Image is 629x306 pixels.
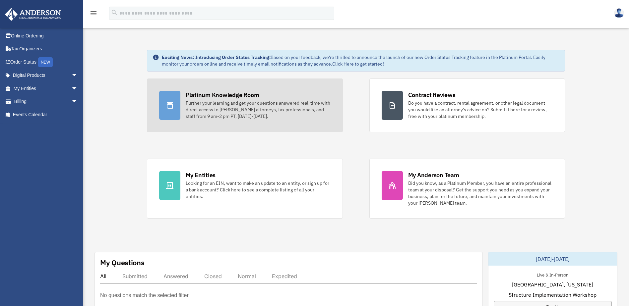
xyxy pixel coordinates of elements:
a: Tax Organizers [5,42,88,56]
div: Answered [163,273,188,280]
div: All [100,273,106,280]
a: My Entitiesarrow_drop_down [5,82,88,95]
img: Anderson Advisors Platinum Portal [3,8,63,21]
div: Live & In-Person [532,271,574,278]
a: Online Ordering [5,29,88,42]
a: My Anderson Team Did you know, as a Platinum Member, you have an entire professional team at your... [369,159,565,219]
div: [DATE]-[DATE] [488,252,617,266]
div: Looking for an EIN, want to make an update to an entity, or sign up for a bank account? Click her... [186,180,331,200]
div: Based on your feedback, we're thrilled to announce the launch of our new Order Status Tracking fe... [162,54,560,67]
div: My Entities [186,171,216,179]
div: Platinum Knowledge Room [186,91,259,99]
div: Closed [204,273,222,280]
div: My Anderson Team [408,171,459,179]
div: Expedited [272,273,297,280]
div: Do you have a contract, rental agreement, or other legal document you would like an attorney's ad... [408,100,553,120]
a: menu [90,12,97,17]
a: Billingarrow_drop_down [5,95,88,108]
i: menu [90,9,97,17]
div: Did you know, as a Platinum Member, you have an entire professional team at your disposal? Get th... [408,180,553,206]
i: search [111,9,118,16]
a: My Entities Looking for an EIN, want to make an update to an entity, or sign up for a bank accoun... [147,159,343,219]
div: Further your learning and get your questions answered real-time with direct access to [PERSON_NAM... [186,100,331,120]
strong: Exciting News: Introducing Order Status Tracking! [162,54,271,60]
a: Contract Reviews Do you have a contract, rental agreement, or other legal document you would like... [369,78,565,132]
a: Events Calendar [5,108,88,121]
a: Order StatusNEW [5,55,88,69]
a: Platinum Knowledge Room Further your learning and get your questions answered real-time with dire... [147,78,343,132]
span: arrow_drop_down [71,69,85,82]
div: Contract Reviews [408,91,456,99]
a: Digital Productsarrow_drop_down [5,69,88,82]
span: arrow_drop_down [71,82,85,95]
img: User Pic [614,8,624,18]
p: No questions match the selected filter. [100,291,190,300]
div: NEW [38,57,53,67]
span: arrow_drop_down [71,95,85,109]
a: Click Here to get started! [332,61,384,67]
div: My Questions [100,258,145,268]
span: Structure Implementation Workshop [509,291,597,299]
span: [GEOGRAPHIC_DATA], [US_STATE] [512,280,593,288]
div: Normal [238,273,256,280]
div: Submitted [122,273,148,280]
